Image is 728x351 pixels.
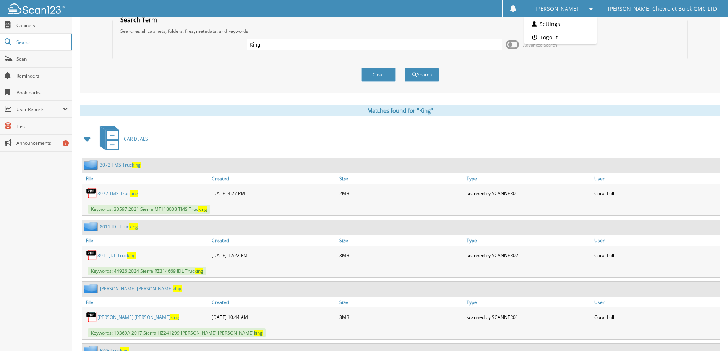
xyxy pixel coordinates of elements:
[16,39,67,45] span: Search
[88,267,206,275] span: Keywords: 44926 2024 Sierra RZ314669 JDL Truc
[88,205,210,214] span: Keywords: 33597 2021 Sierra MF118038 TMS Truc
[210,186,337,201] div: [DATE] 4:27 PM
[132,162,141,168] span: king
[97,190,138,197] a: 3072 TMS Trucking
[210,297,337,307] a: Created
[130,190,138,197] span: king
[524,17,597,31] a: Settings
[361,68,396,82] button: Clear
[465,297,592,307] a: Type
[16,22,68,29] span: Cabinets
[86,188,97,199] img: PDF.png
[129,223,138,230] span: king
[63,140,69,146] div: 6
[16,56,68,62] span: Scan
[117,16,161,24] legend: Search Term
[210,247,337,263] div: [DATE] 12:22 PM
[465,186,592,201] div: scanned by SCANNER01
[100,223,138,230] a: 8011 JDL Trucking
[95,124,148,154] a: CAR DEALS
[16,140,68,146] span: Announcements
[210,235,337,246] a: Created
[84,160,100,170] img: folder2.png
[117,28,684,34] div: Searches all cabinets, folders, files, metadata, and keywords
[84,222,100,231] img: folder2.png
[608,6,717,11] span: [PERSON_NAME] Chevrolet Buick GMC LTD
[86,249,97,261] img: PDF.png
[405,68,439,82] button: Search
[97,252,136,259] a: 8011 JDL Trucking
[82,297,210,307] a: File
[86,311,97,323] img: PDF.png
[523,42,557,48] span: Advanced Search
[8,3,65,14] img: scan123-logo-white.svg
[80,105,720,116] div: Matches found for "King"
[337,186,465,201] div: 2MB
[100,162,141,168] a: 3072 TMS Trucking
[337,309,465,325] div: 3MB
[210,309,337,325] div: [DATE] 10:44 AM
[592,186,720,201] div: Coral Lull
[16,89,68,96] span: Bookmarks
[88,328,266,337] span: Keywords: 19369A 2017 Sierra HZ241299 [PERSON_NAME] [PERSON_NAME]
[124,136,148,142] span: CAR DEALS
[592,309,720,325] div: Coral Lull
[592,173,720,184] a: User
[465,235,592,246] a: Type
[524,31,597,44] a: Logout
[84,284,100,293] img: folder2.png
[127,252,136,259] span: king
[465,173,592,184] a: Type
[337,297,465,307] a: Size
[16,73,68,79] span: Reminders
[592,247,720,263] div: Coral Lull
[254,330,263,336] span: king
[82,235,210,246] a: File
[82,173,210,184] a: File
[465,309,592,325] div: scanned by SCANNER01
[592,235,720,246] a: User
[16,106,63,113] span: User Reports
[337,235,465,246] a: Size
[210,173,337,184] a: Created
[592,297,720,307] a: User
[465,247,592,263] div: scanned by SCANNER02
[198,206,207,212] span: king
[100,285,182,292] a: [PERSON_NAME] [PERSON_NAME]king
[535,6,578,11] span: [PERSON_NAME]
[173,285,182,292] span: king
[195,268,203,274] span: king
[16,123,68,129] span: Help
[170,314,179,320] span: king
[337,247,465,263] div: 3MB
[337,173,465,184] a: Size
[97,314,179,320] a: [PERSON_NAME] [PERSON_NAME]king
